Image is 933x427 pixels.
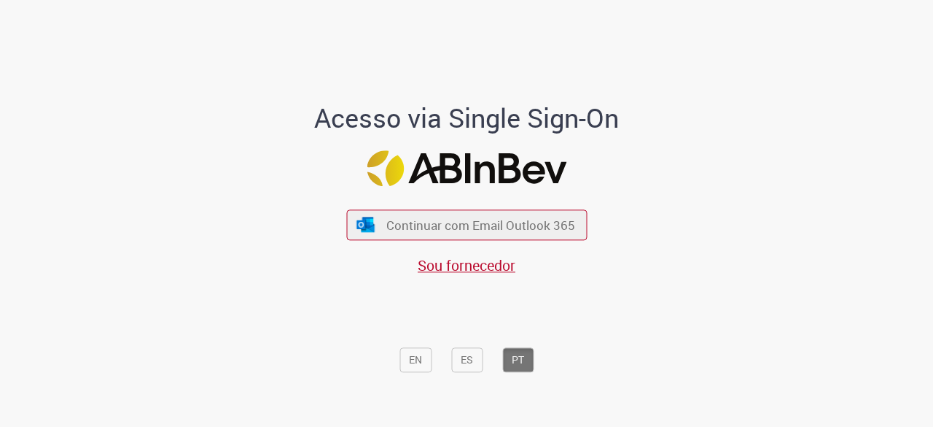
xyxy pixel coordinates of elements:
[367,150,566,186] img: Logo ABInBev
[418,255,515,275] a: Sou fornecedor
[346,210,587,240] button: ícone Azure/Microsoft 360 Continuar com Email Outlook 365
[356,217,376,232] img: ícone Azure/Microsoft 360
[399,348,432,373] button: EN
[386,217,575,234] span: Continuar com Email Outlook 365
[502,348,534,373] button: PT
[265,104,669,134] h1: Acesso via Single Sign-On
[451,348,483,373] button: ES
